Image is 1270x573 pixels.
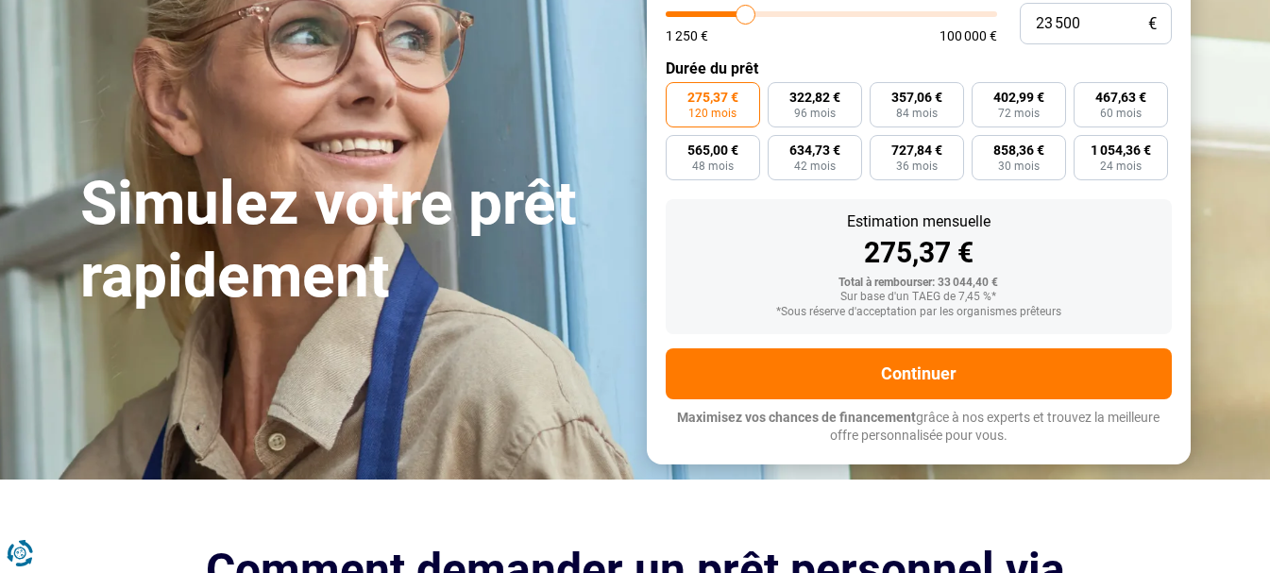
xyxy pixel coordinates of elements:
[687,91,738,104] span: 275,37 €
[692,160,734,172] span: 48 mois
[1091,143,1151,157] span: 1 054,36 €
[80,168,624,313] h1: Simulez votre prêt rapidement
[891,143,942,157] span: 727,84 €
[993,91,1044,104] span: 402,99 €
[789,91,840,104] span: 322,82 €
[666,409,1172,446] p: grâce à nos experts et trouvez la meilleure offre personnalisée pour vous.
[687,143,738,157] span: 565,00 €
[794,108,836,119] span: 96 mois
[789,143,840,157] span: 634,73 €
[681,239,1157,267] div: 275,37 €
[896,108,938,119] span: 84 mois
[1100,108,1142,119] span: 60 mois
[794,160,836,172] span: 42 mois
[666,348,1172,399] button: Continuer
[891,91,942,104] span: 357,06 €
[993,143,1044,157] span: 858,36 €
[1095,91,1146,104] span: 467,63 €
[998,160,1040,172] span: 30 mois
[896,160,938,172] span: 36 mois
[681,214,1157,229] div: Estimation mensuelle
[1148,16,1157,32] span: €
[666,59,1172,77] label: Durée du prêt
[998,108,1040,119] span: 72 mois
[1100,160,1142,172] span: 24 mois
[677,410,916,425] span: Maximisez vos chances de financement
[940,29,997,42] span: 100 000 €
[666,29,708,42] span: 1 250 €
[688,108,737,119] span: 120 mois
[681,291,1157,304] div: Sur base d'un TAEG de 7,45 %*
[681,306,1157,319] div: *Sous réserve d'acceptation par les organismes prêteurs
[681,277,1157,290] div: Total à rembourser: 33 044,40 €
